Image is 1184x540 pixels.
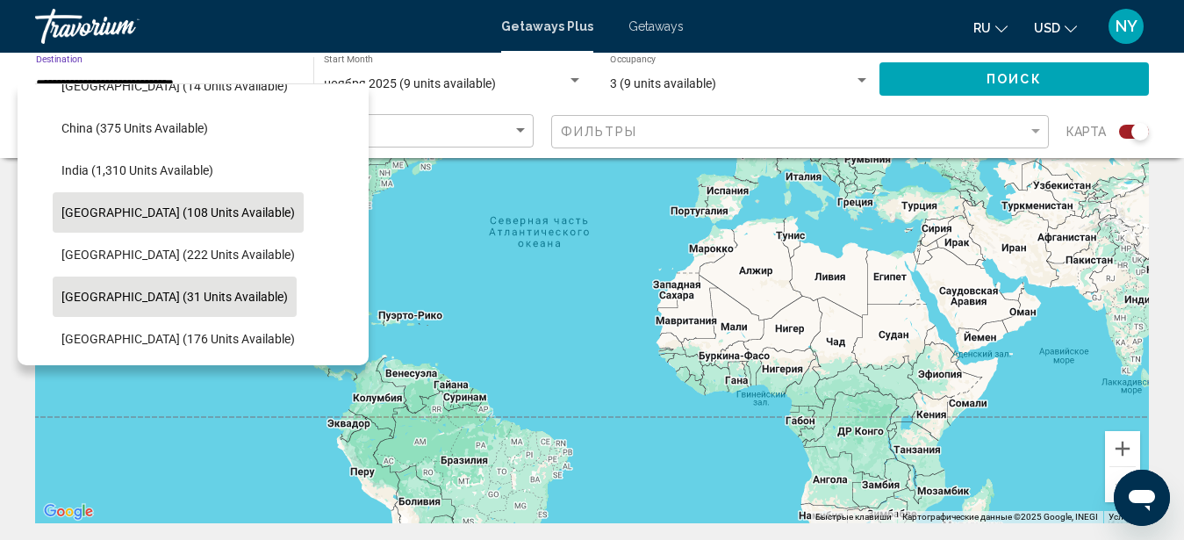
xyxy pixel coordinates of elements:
[1066,119,1106,144] span: карта
[53,192,304,233] button: [GEOGRAPHIC_DATA] (108 units available)
[501,19,593,33] a: Getaways Plus
[53,150,222,191] button: India (1,310 units available)
[324,76,496,90] span: ноября 2025 (9 units available)
[551,114,1050,150] button: Filter
[1105,467,1140,502] button: Уменьшить
[61,290,288,304] span: [GEOGRAPHIC_DATA] (31 units available)
[53,277,297,317] button: [GEOGRAPHIC_DATA] (31 units available)
[610,76,716,90] span: 3 (9 units available)
[561,125,638,139] span: Фильтры
[61,163,213,177] span: India (1,310 units available)
[39,500,97,523] img: Google
[973,15,1008,40] button: Change language
[53,234,304,275] button: [GEOGRAPHIC_DATA] (222 units available)
[973,21,991,35] span: ru
[61,332,295,346] span: [GEOGRAPHIC_DATA] (176 units available)
[879,62,1149,95] button: Поиск
[1034,15,1077,40] button: Change currency
[53,319,304,359] button: [GEOGRAPHIC_DATA] (176 units available)
[815,511,892,523] button: Быстрые клавиши
[1034,21,1060,35] span: USD
[1105,431,1140,466] button: Увеличить
[61,248,295,262] span: [GEOGRAPHIC_DATA] (222 units available)
[902,512,1098,522] span: Картографические данные ©2025 Google, INEGI
[1109,512,1144,522] a: Условия
[53,108,217,148] button: China (375 units available)
[61,121,208,135] span: China (375 units available)
[53,66,297,106] button: [GEOGRAPHIC_DATA] (14 units available)
[61,205,295,220] span: [GEOGRAPHIC_DATA] (108 units available)
[628,19,684,33] a: Getaways
[1103,8,1149,45] button: User Menu
[1116,18,1137,35] span: NY
[61,79,288,93] span: [GEOGRAPHIC_DATA] (14 units available)
[35,9,484,44] a: Travorium
[987,73,1042,87] span: Поиск
[39,500,97,523] a: Открыть эту область в Google Картах (в новом окне)
[1114,470,1170,526] iframe: Кнопка запуска окна обмена сообщениями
